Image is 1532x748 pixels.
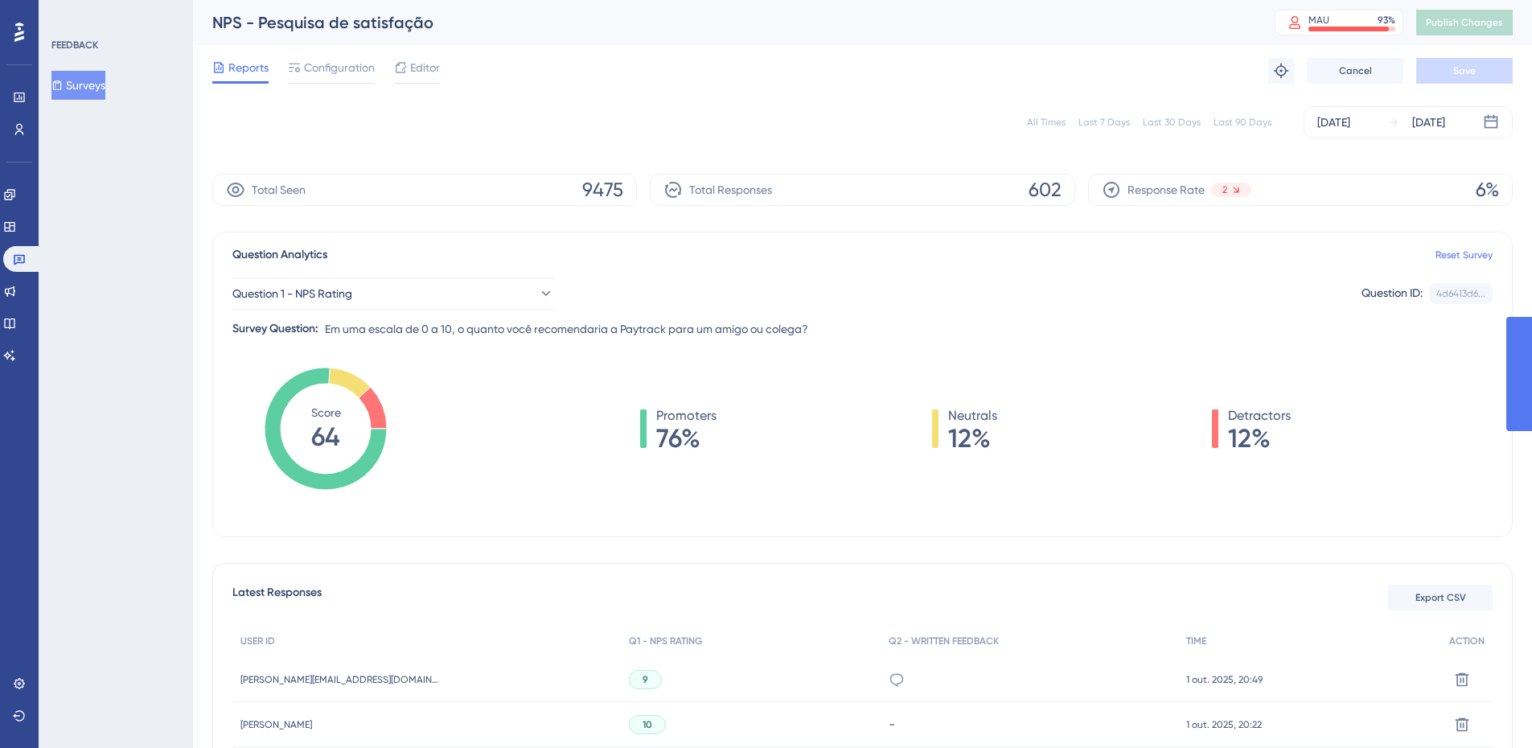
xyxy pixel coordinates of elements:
[1416,58,1513,84] button: Save
[889,717,1170,732] div: -
[1228,406,1291,425] span: Detractors
[1214,116,1271,129] div: Last 90 Days
[232,284,352,303] span: Question 1 - NPS Rating
[1078,116,1130,129] div: Last 7 Days
[629,635,702,647] span: Q1 - NPS RATING
[228,58,269,77] span: Reports
[656,425,717,451] span: 76%
[1362,283,1423,304] div: Question ID:
[325,319,808,339] span: Em uma escala de 0 a 10, o quanto você recomendaria a Paytrack para um amigo ou colega?
[51,39,98,51] div: FEEDBACK
[311,421,340,452] tspan: 64
[1317,113,1350,132] div: [DATE]
[1476,177,1499,203] span: 6%
[1027,116,1066,129] div: All Times
[311,406,341,419] tspan: Score
[643,718,652,731] span: 10
[1416,10,1513,35] button: Publish Changes
[1186,635,1206,647] span: TIME
[1222,183,1227,196] span: 2
[232,319,318,339] div: Survey Question:
[1453,64,1476,77] span: Save
[1307,58,1403,84] button: Cancel
[1435,249,1493,261] a: Reset Survey
[212,11,1234,34] div: NPS - Pesquisa de satisfação
[1426,16,1503,29] span: Publish Changes
[656,406,717,425] span: Promoters
[1228,425,1291,451] span: 12%
[643,673,648,686] span: 9
[1029,177,1062,203] span: 602
[948,406,997,425] span: Neutrals
[1464,684,1513,733] iframe: UserGuiding AI Assistant Launcher
[304,58,375,77] span: Configuration
[51,71,105,100] button: Surveys
[689,180,772,199] span: Total Responses
[1186,718,1262,731] span: 1 out. 2025, 20:22
[232,583,322,612] span: Latest Responses
[1339,64,1372,77] span: Cancel
[1449,635,1485,647] span: ACTION
[410,58,440,77] span: Editor
[1186,673,1263,686] span: 1 out. 2025, 20:49
[232,245,327,265] span: Question Analytics
[1143,116,1201,129] div: Last 30 Days
[1388,585,1493,610] button: Export CSV
[240,673,442,686] span: [PERSON_NAME][EMAIL_ADDRESS][DOMAIN_NAME]
[1436,287,1485,300] div: 4d6413d6...
[252,180,306,199] span: Total Seen
[948,425,997,451] span: 12%
[889,635,999,647] span: Q2 - WRITTEN FEEDBACK
[1127,180,1205,199] span: Response Rate
[232,277,554,310] button: Question 1 - NPS Rating
[1308,14,1329,27] div: MAU
[240,635,275,647] span: USER ID
[1415,591,1466,604] span: Export CSV
[582,177,623,203] span: 9475
[1412,113,1445,132] div: [DATE]
[240,718,312,731] span: [PERSON_NAME]
[1378,14,1395,27] div: 93 %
